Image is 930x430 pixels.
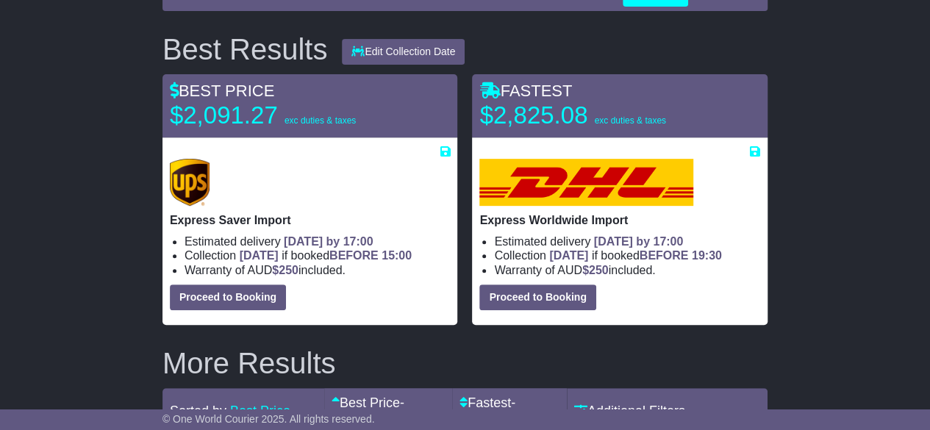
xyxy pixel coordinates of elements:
span: $ [582,264,609,276]
button: Edit Collection Date [342,39,465,65]
span: BEFORE [640,249,689,262]
li: Warranty of AUD included. [494,263,760,277]
button: Proceed to Booking [479,284,595,310]
a: Additional Filters [574,404,685,418]
li: Warranty of AUD included. [185,263,451,277]
li: Collection [494,248,760,262]
span: [DATE] [549,249,588,262]
a: Best Price- $49.50 [332,395,404,426]
span: [DATE] by 17:00 [594,235,684,248]
p: $2,825.08 [479,101,665,130]
button: Proceed to Booking [170,284,286,310]
span: © One World Courier 2025. All rights reserved. [162,413,375,425]
div: Best Results [155,33,335,65]
span: Sorted by [170,404,226,418]
span: [DATE] [240,249,279,262]
p: $2,091.27 [170,101,356,130]
li: Collection [185,248,451,262]
span: if booked [240,249,412,262]
span: BEFORE [329,249,379,262]
span: $ [272,264,298,276]
p: Express Saver Import [170,213,451,227]
span: FASTEST [479,82,572,100]
li: Estimated delivery [185,234,451,248]
span: [DATE] by 17:00 [284,235,373,248]
span: 19:30 [692,249,722,262]
li: Estimated delivery [494,234,760,248]
span: exc duties & taxes [594,115,665,126]
span: 250 [589,264,609,276]
a: Fastest- $49.50 [459,395,515,426]
h2: More Results [162,347,768,379]
span: 250 [279,264,298,276]
span: BEST PRICE [170,82,274,100]
span: 15:00 [382,249,412,262]
span: if booked [549,249,721,262]
img: UPS (new): Express Saver Import [170,159,210,206]
a: Best Price [230,404,290,418]
span: exc duties & taxes [285,115,356,126]
p: Express Worldwide Import [479,213,760,227]
img: DHL: Express Worldwide Import [479,159,693,206]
